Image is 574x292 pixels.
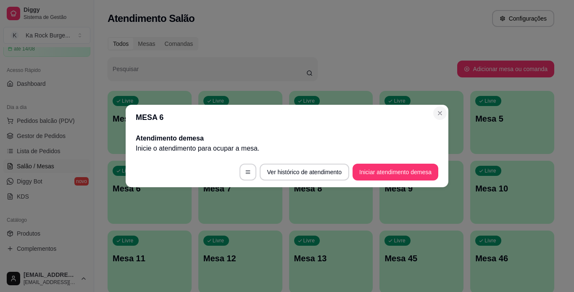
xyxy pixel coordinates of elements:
[126,105,448,130] header: MESA 6
[353,164,438,181] button: Iniciar atendimento demesa
[136,133,438,143] h2: Atendimento de mesa
[260,164,349,181] button: Ver histórico de atendimento
[433,106,447,120] button: Close
[136,143,438,154] p: Inicie o atendimento para ocupar a mesa .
